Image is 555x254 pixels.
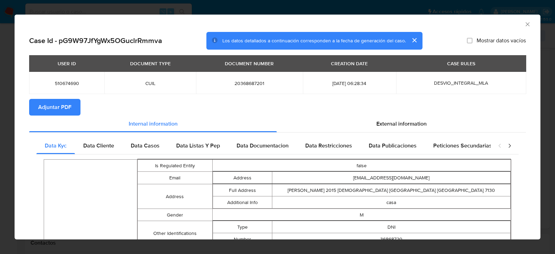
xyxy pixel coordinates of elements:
[113,80,187,86] span: CUIL
[53,58,80,69] div: USER ID
[327,58,372,69] div: CREATION DATE
[212,160,511,172] td: false
[15,15,540,239] div: closure-recommendation-modal
[524,21,530,27] button: Cerrar ventana
[237,142,289,150] span: Data Documentacion
[29,116,526,132] div: Detailed info
[29,36,162,45] h2: Case Id - pG9W97JfYgWx5OGuclrRmmva
[83,142,114,150] span: Data Cliente
[138,184,212,209] td: Address
[311,80,388,86] span: [DATE] 06:28:34
[477,37,526,44] span: Mostrar datos vacíos
[376,120,427,128] span: External information
[213,172,272,184] td: Address
[36,137,491,154] div: Detailed internal info
[433,142,492,150] span: Peticiones Secundarias
[45,142,67,150] span: Data Kyc
[467,38,472,43] input: Mostrar datos vacíos
[138,209,212,221] td: Gender
[138,172,212,184] td: Email
[221,58,278,69] div: DOCUMENT NUMBER
[29,99,80,116] button: Adjuntar PDF
[37,80,96,86] span: 510674690
[369,142,417,150] span: Data Publicaciones
[272,221,511,233] td: DNI
[138,160,212,172] td: Is Regulated Entity
[272,196,511,209] td: casa
[272,172,511,184] td: [EMAIL_ADDRESS][DOMAIN_NAME]
[204,80,294,86] span: 20368687201
[272,184,511,196] td: [PERSON_NAME] 2015 [DEMOGRAPHIC_DATA] [GEOGRAPHIC_DATA] [GEOGRAPHIC_DATA] 7130
[434,79,488,86] span: DESVIO_INTEGRAL_MLA
[138,221,212,246] td: Other Identifications
[126,58,175,69] div: DOCUMENT TYPE
[38,100,71,115] span: Adjuntar PDF
[213,184,272,196] td: Full Address
[272,233,511,245] td: 36868720
[129,120,178,128] span: Internal information
[406,32,422,49] button: cerrar
[176,142,220,150] span: Data Listas Y Pep
[213,233,272,245] td: Number
[443,58,479,69] div: CASE RULES
[222,37,406,44] span: Los datos detallados a continuación corresponden a la fecha de generación del caso.
[213,196,272,209] td: Additional Info
[212,209,511,221] td: M
[305,142,352,150] span: Data Restricciones
[213,221,272,233] td: Type
[131,142,160,150] span: Data Casos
